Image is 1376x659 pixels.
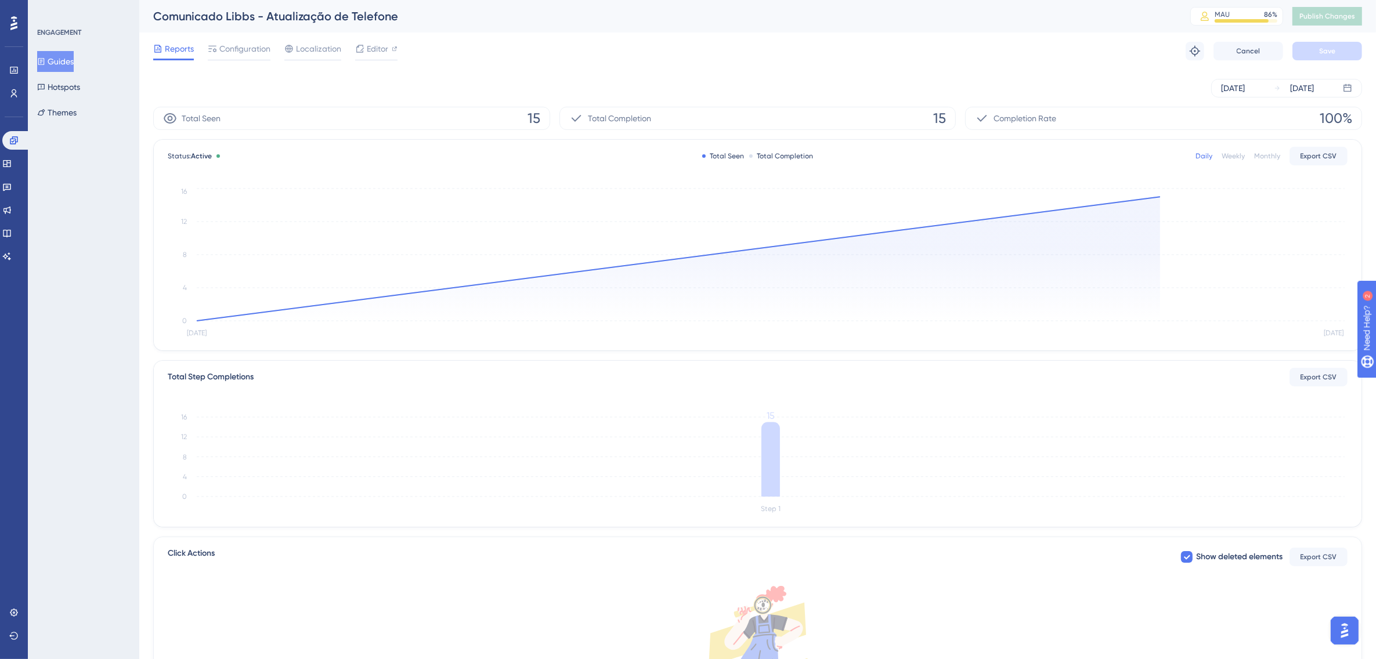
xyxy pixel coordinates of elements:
[183,284,187,292] tspan: 4
[1264,10,1277,19] div: 86 %
[761,505,781,513] tspan: Step 1
[182,111,221,125] span: Total Seen
[1301,151,1337,161] span: Export CSV
[27,3,73,17] span: Need Help?
[168,151,212,161] span: Status:
[588,111,651,125] span: Total Completion
[181,187,187,195] tspan: 16
[994,111,1056,125] span: Completion Rate
[296,42,341,56] span: Localization
[1290,548,1348,566] button: Export CSV
[1301,372,1337,382] span: Export CSV
[181,218,187,226] tspan: 12
[153,8,1161,24] div: Comunicado Libbs - Atualização de Telefone
[1327,613,1362,648] iframe: UserGuiding AI Assistant Launcher
[187,329,207,338] tspan: [DATE]
[1290,368,1348,386] button: Export CSV
[1214,42,1283,60] button: Cancel
[1196,151,1212,161] div: Daily
[1290,81,1314,95] div: [DATE]
[81,6,84,15] div: 2
[702,151,745,161] div: Total Seen
[367,42,388,56] span: Editor
[181,433,187,441] tspan: 12
[1299,12,1355,21] span: Publish Changes
[168,546,215,567] span: Click Actions
[183,251,187,259] tspan: 8
[1324,329,1344,338] tspan: [DATE]
[1301,552,1337,562] span: Export CSV
[182,317,187,325] tspan: 0
[165,42,194,56] span: Reports
[1254,151,1280,161] div: Monthly
[1320,109,1352,128] span: 100%
[191,152,212,160] span: Active
[37,77,80,97] button: Hotspots
[183,453,187,461] tspan: 8
[181,413,187,421] tspan: 16
[1221,81,1245,95] div: [DATE]
[1222,151,1245,161] div: Weekly
[767,411,775,422] tspan: 15
[1196,550,1283,564] span: Show deleted elements
[1292,42,1362,60] button: Save
[37,28,81,37] div: ENGAGEMENT
[182,493,187,501] tspan: 0
[219,42,270,56] span: Configuration
[933,109,946,128] span: 15
[1292,7,1362,26] button: Publish Changes
[37,102,77,123] button: Themes
[528,109,540,128] span: 15
[168,370,254,384] div: Total Step Completions
[183,473,187,481] tspan: 4
[37,51,74,72] button: Guides
[1215,10,1230,19] div: MAU
[1290,147,1348,165] button: Export CSV
[1237,46,1261,56] span: Cancel
[1319,46,1335,56] span: Save
[749,151,814,161] div: Total Completion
